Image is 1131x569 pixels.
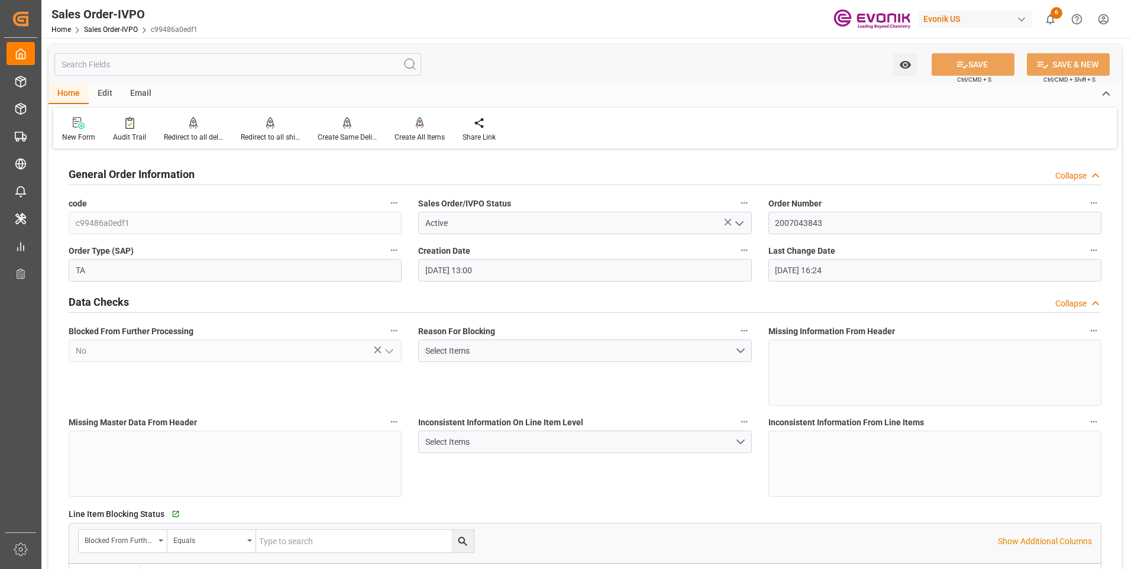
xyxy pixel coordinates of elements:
[418,198,511,210] span: Sales Order/IVPO Status
[1055,170,1087,182] div: Collapse
[386,414,402,429] button: Missing Master Data From Header
[62,132,95,143] div: New Form
[768,259,1101,282] input: MM-DD-YYYY HH:MM
[919,11,1032,28] div: Evonik US
[418,259,751,282] input: MM-DD-YYYY HH:MM
[919,8,1037,30] button: Evonik US
[69,198,87,210] span: code
[1086,195,1101,211] button: Order Number
[729,214,747,232] button: open menu
[736,243,752,258] button: Creation Date
[386,195,402,211] button: code
[69,245,134,257] span: Order Type (SAP)
[85,532,154,546] div: Blocked From Further Processing
[418,416,583,429] span: Inconsistent Information On Line Item Level
[386,243,402,258] button: Order Type (SAP)
[1086,323,1101,338] button: Missing Information From Header
[69,508,164,520] span: Line Item Blocking Status
[463,132,496,143] div: Share Link
[380,342,398,360] button: open menu
[893,53,917,76] button: open menu
[957,75,991,84] span: Ctrl/CMD + S
[418,340,751,362] button: open menu
[1037,6,1064,33] button: show 6 new notifications
[167,530,256,552] button: open menu
[768,245,835,257] span: Last Change Date
[69,416,197,429] span: Missing Master Data From Header
[256,530,474,552] input: Type to search
[425,436,735,448] div: Select Items
[54,53,421,76] input: Search Fields
[736,323,752,338] button: Reason For Blocking
[79,530,167,552] button: open menu
[121,84,160,104] div: Email
[69,166,195,182] h2: General Order Information
[768,198,822,210] span: Order Number
[451,530,474,552] button: search button
[1086,414,1101,429] button: Inconsistent Information From Line Items
[1051,7,1062,19] span: 6
[736,414,752,429] button: Inconsistent Information On Line Item Level
[998,535,1092,548] p: Show Additional Columns
[1064,6,1090,33] button: Help Center
[69,325,193,338] span: Blocked From Further Processing
[84,25,138,34] a: Sales Order-IVPO
[113,132,146,143] div: Audit Trail
[51,25,71,34] a: Home
[386,323,402,338] button: Blocked From Further Processing
[1086,243,1101,258] button: Last Change Date
[932,53,1014,76] button: SAVE
[418,245,470,257] span: Creation Date
[318,132,377,143] div: Create Same Delivery Date
[89,84,121,104] div: Edit
[768,325,895,338] span: Missing Information From Header
[51,5,198,23] div: Sales Order-IVPO
[418,325,495,338] span: Reason For Blocking
[1055,298,1087,310] div: Collapse
[736,195,752,211] button: Sales Order/IVPO Status
[395,132,445,143] div: Create All Items
[69,294,129,310] h2: Data Checks
[768,416,924,429] span: Inconsistent Information From Line Items
[418,431,751,453] button: open menu
[833,9,910,30] img: Evonik-brand-mark-Deep-Purple-RGB.jpeg_1700498283.jpeg
[241,132,300,143] div: Redirect to all shipments
[173,532,243,546] div: Equals
[1027,53,1110,76] button: SAVE & NEW
[425,345,735,357] div: Select Items
[1043,75,1096,84] span: Ctrl/CMD + Shift + S
[49,84,89,104] div: Home
[164,132,223,143] div: Redirect to all deliveries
